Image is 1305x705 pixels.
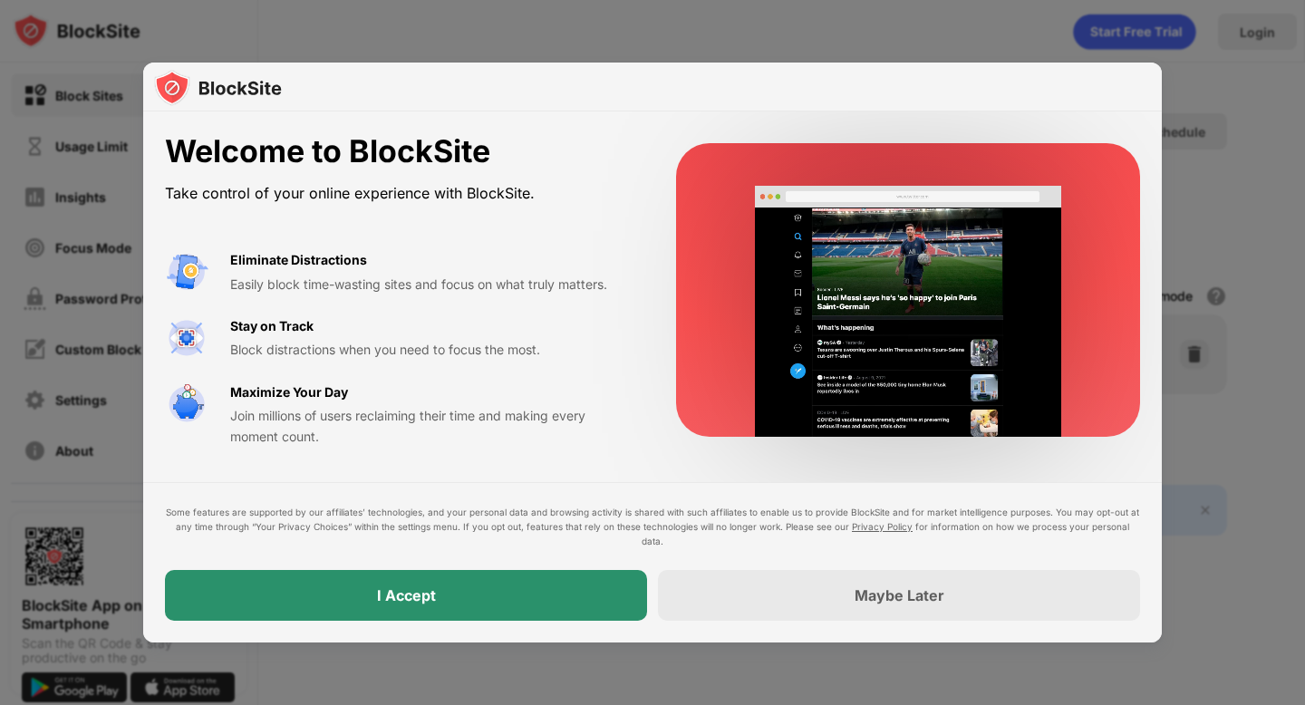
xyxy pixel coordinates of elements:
[230,275,633,295] div: Easily block time-wasting sites and focus on what truly matters.
[230,250,367,270] div: Eliminate Distractions
[852,521,913,532] a: Privacy Policy
[165,180,633,207] div: Take control of your online experience with BlockSite.
[154,70,282,106] img: logo-blocksite.svg
[165,133,633,170] div: Welcome to BlockSite
[230,382,348,402] div: Maximize Your Day
[230,340,633,360] div: Block distractions when you need to focus the most.
[165,316,208,360] img: value-focus.svg
[377,586,436,604] div: I Accept
[165,505,1140,548] div: Some features are supported by our affiliates’ technologies, and your personal data and browsing ...
[165,382,208,426] img: value-safe-time.svg
[230,316,314,336] div: Stay on Track
[230,406,633,447] div: Join millions of users reclaiming their time and making every moment count.
[855,586,944,604] div: Maybe Later
[165,250,208,294] img: value-avoid-distractions.svg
